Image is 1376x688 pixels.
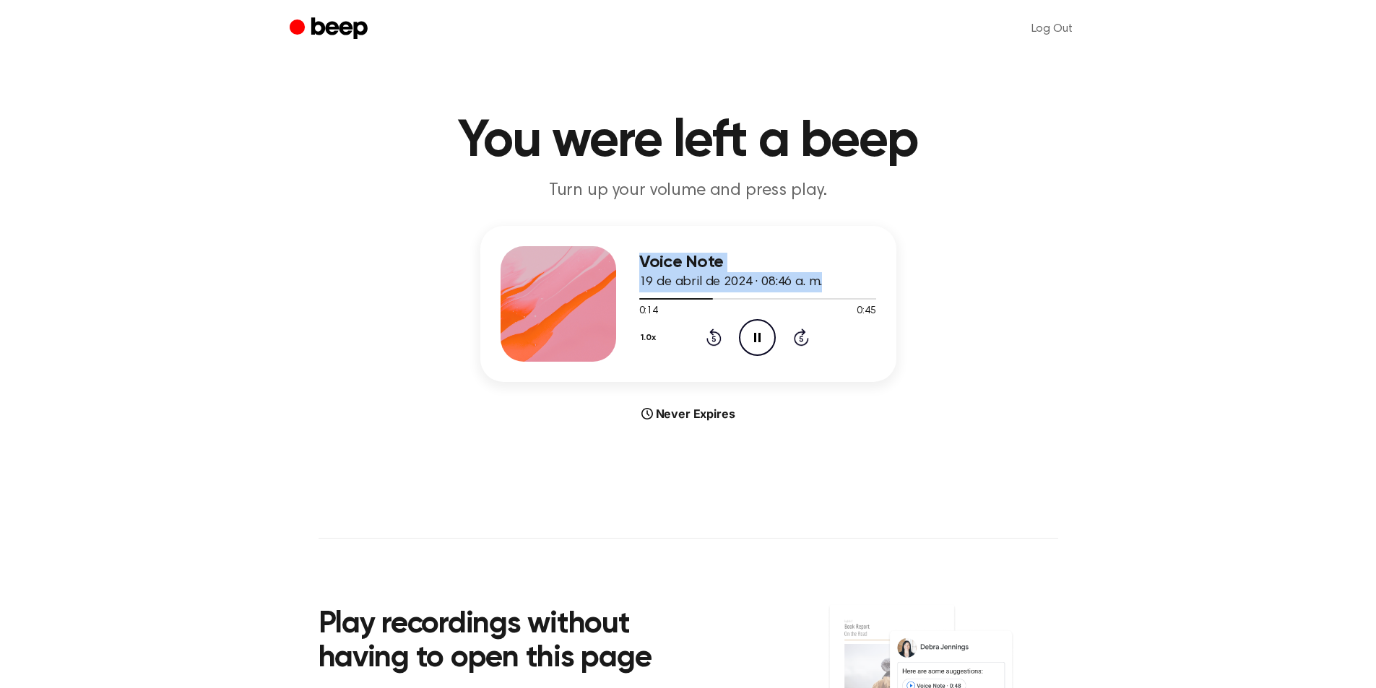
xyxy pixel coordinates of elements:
[319,116,1058,167] h1: You were left a beep
[639,304,658,319] span: 0:14
[290,15,371,43] a: Beep
[1017,12,1087,46] a: Log Out
[319,608,708,676] h2: Play recordings without having to open this page
[639,253,876,272] h3: Voice Note
[411,179,966,203] p: Turn up your volume and press play.
[639,326,662,350] button: 1.0x
[480,405,896,422] div: Never Expires
[639,276,823,289] span: 19 de abril de 2024 · 08:46 a. m.
[857,304,875,319] span: 0:45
